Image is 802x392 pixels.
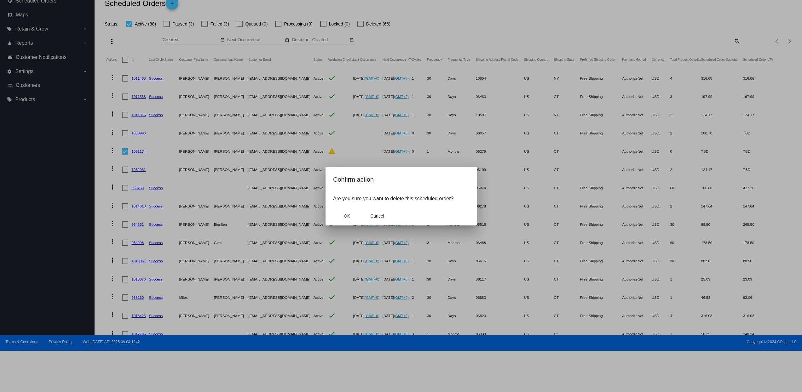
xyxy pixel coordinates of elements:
[333,174,469,185] h2: Confirm action
[363,210,391,222] button: Close dialog
[333,196,469,202] p: Are you sure you want to delete this scheduled order?
[370,213,384,219] span: Cancel
[333,210,361,222] button: Close dialog
[343,213,350,219] span: OK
